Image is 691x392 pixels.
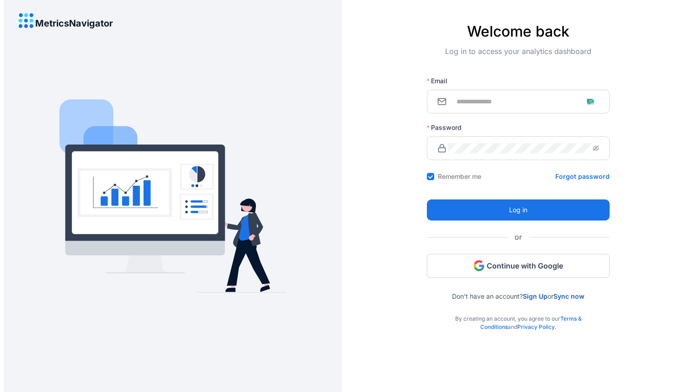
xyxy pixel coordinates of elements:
h4: Welcome back [427,23,610,40]
div: Don’t have an account? or [427,278,610,300]
label: Email [427,76,454,86]
input: Email [448,97,599,107]
a: Sign Up [523,292,547,300]
input: Password [448,143,591,153]
a: Privacy Policy [517,323,555,330]
div: Log in to access your analytics dashboard [427,46,610,71]
span: eye-invisible [593,145,599,151]
span: Continue with Google [487,261,563,271]
div: By creating an account, you agree to our and . [427,300,610,331]
span: Log in [509,205,527,215]
span: Remember me [434,172,485,181]
span: or [507,231,529,243]
button: Continue with Google [427,254,610,278]
button: Log in [427,199,610,220]
label: Password [427,123,468,132]
h4: MetricsNavigator [35,18,113,28]
a: Sync now [553,292,585,300]
a: Forgot password [555,172,610,181]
